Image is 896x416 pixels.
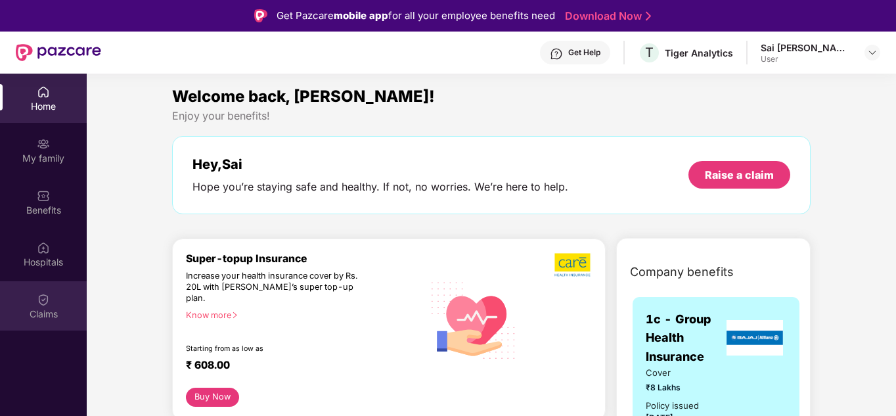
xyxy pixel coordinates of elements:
[565,9,647,23] a: Download Now
[231,312,238,319] span: right
[334,9,388,22] strong: mobile app
[554,252,592,277] img: b5dec4f62d2307b9de63beb79f102df3.png
[192,156,568,172] div: Hey, Sai
[550,47,563,60] img: svg+xml;base64,PHN2ZyBpZD0iSGVscC0zMngzMiIgeG1sbnM9Imh0dHA6Ly93d3cudzMub3JnLzIwMDAvc3ZnIiB3aWR0aD...
[761,41,853,54] div: Sai [PERSON_NAME]
[172,87,435,106] span: Welcome back, [PERSON_NAME]!
[423,268,525,371] img: svg+xml;base64,PHN2ZyB4bWxucz0iaHR0cDovL3d3dy53My5vcmcvMjAwMC9zdmciIHhtbG5zOnhsaW5rPSJodHRwOi8vd3...
[568,47,600,58] div: Get Help
[867,47,878,58] img: svg+xml;base64,PHN2ZyBpZD0iRHJvcGRvd24tMzJ4MzIiIHhtbG5zPSJodHRwOi8vd3d3LnczLm9yZy8yMDAwL3N2ZyIgd2...
[37,241,50,254] img: svg+xml;base64,PHN2ZyBpZD0iSG9zcGl0YWxzIiB4bWxucz0iaHR0cDovL3d3dy53My5vcmcvMjAwMC9zdmciIHdpZHRoPS...
[186,344,367,354] div: Starting from as low as
[727,320,783,356] img: insurerLogo
[37,293,50,306] img: svg+xml;base64,PHN2ZyBpZD0iQ2xhaW0iIHhtbG5zPSJodHRwOi8vd3d3LnczLm9yZy8yMDAwL3N2ZyIgd2lkdGg9IjIwIi...
[665,47,733,59] div: Tiger Analytics
[186,310,415,319] div: Know more
[186,252,423,265] div: Super-topup Insurance
[646,366,707,380] span: Cover
[186,271,366,304] div: Increase your health insurance cover by Rs. 20L with [PERSON_NAME]’s super top-up plan.
[646,381,707,394] span: ₹8 Lakhs
[646,310,723,366] span: 1c - Group Health Insurance
[630,263,734,281] span: Company benefits
[16,44,101,61] img: New Pazcare Logo
[761,54,853,64] div: User
[254,9,267,22] img: Logo
[37,137,50,150] img: svg+xml;base64,PHN2ZyB3aWR0aD0iMjAiIGhlaWdodD0iMjAiIHZpZXdCb3g9IjAgMCAyMCAyMCIgZmlsbD0ibm9uZSIgeG...
[646,399,699,413] div: Policy issued
[186,388,239,407] button: Buy Now
[646,9,651,23] img: Stroke
[277,8,555,24] div: Get Pazcare for all your employee benefits need
[705,168,774,182] div: Raise a claim
[645,45,654,60] span: T
[192,180,568,194] div: Hope you’re staying safe and healthy. If not, no worries. We’re here to help.
[172,109,811,123] div: Enjoy your benefits!
[37,85,50,99] img: svg+xml;base64,PHN2ZyBpZD0iSG9tZSIgeG1sbnM9Imh0dHA6Ly93d3cudzMub3JnLzIwMDAvc3ZnIiB3aWR0aD0iMjAiIG...
[37,189,50,202] img: svg+xml;base64,PHN2ZyBpZD0iQmVuZWZpdHMiIHhtbG5zPSJodHRwOi8vd3d3LnczLm9yZy8yMDAwL3N2ZyIgd2lkdGg9Ij...
[186,359,410,375] div: ₹ 608.00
